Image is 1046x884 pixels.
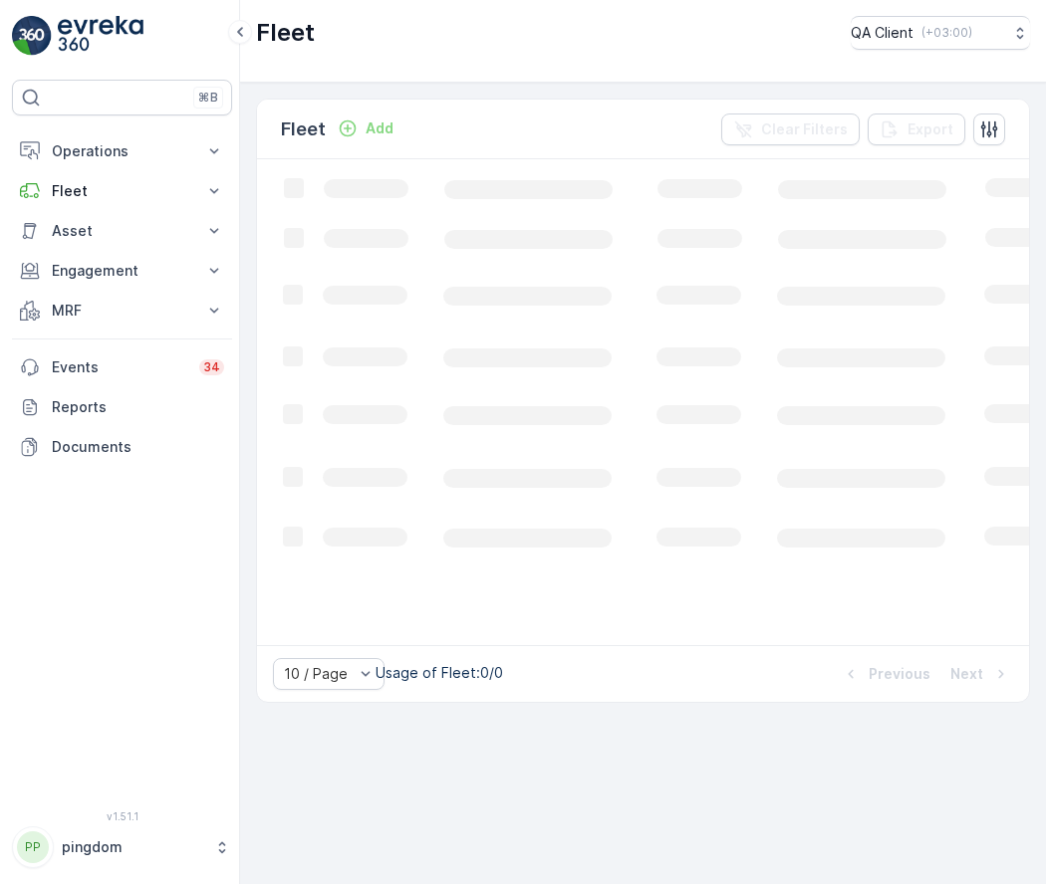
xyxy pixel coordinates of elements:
[256,17,315,49] p: Fleet
[921,25,972,41] p: ( +03:00 )
[12,16,52,56] img: logo
[908,119,953,139] p: Export
[851,16,1030,50] button: QA Client(+03:00)
[12,427,232,467] a: Documents
[52,301,192,321] p: MRF
[52,181,192,201] p: Fleet
[203,359,220,375] p: 34
[366,118,393,138] p: Add
[52,397,224,417] p: Reports
[52,141,192,161] p: Operations
[721,113,860,145] button: Clear Filters
[52,357,187,377] p: Events
[12,347,232,387] a: Events34
[12,171,232,211] button: Fleet
[52,221,192,241] p: Asset
[52,437,224,457] p: Documents
[950,664,983,684] p: Next
[12,826,232,868] button: PPpingdom
[948,662,1013,686] button: Next
[281,115,326,143] p: Fleet
[52,261,192,281] p: Engagement
[12,291,232,331] button: MRF
[62,837,204,857] p: pingdom
[868,113,965,145] button: Export
[58,16,143,56] img: logo_light-DOdMpM7g.png
[851,23,914,43] p: QA Client
[12,211,232,251] button: Asset
[330,116,401,140] button: Add
[839,662,932,686] button: Previous
[12,810,232,822] span: v 1.51.1
[761,119,848,139] p: Clear Filters
[12,387,232,427] a: Reports
[869,664,930,684] p: Previous
[17,831,49,863] div: PP
[12,251,232,291] button: Engagement
[376,663,503,683] p: Usage of Fleet : 0/0
[12,131,232,171] button: Operations
[198,90,218,106] p: ⌘B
